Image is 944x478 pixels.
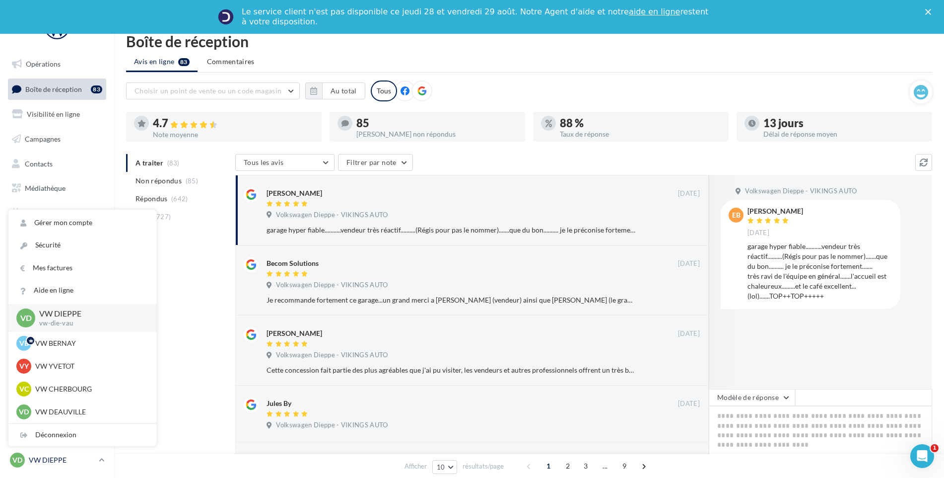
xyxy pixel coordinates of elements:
[678,329,700,338] span: [DATE]
[19,384,29,394] span: VC
[20,312,32,323] span: VD
[244,158,284,166] span: Tous les avis
[39,319,140,328] p: vw-die-vau
[27,110,80,118] span: Visibilité en ligne
[578,458,594,474] span: 3
[560,118,721,129] div: 88 %
[19,361,29,371] span: VY
[25,184,66,192] span: Médiathèque
[39,308,140,319] p: VW DIEPPE
[35,384,144,394] p: VW CHERBOURG
[8,279,156,302] a: Aide en ligne
[305,82,365,99] button: Au total
[267,365,635,375] div: Cette concession fait partie des plus agréables que j'ai pu visiter, les vendeurs et autres profe...
[276,421,388,430] span: Volkswagen Dieppe - VIKINGS AUTO
[338,154,413,171] button: Filtrer par note
[12,455,22,465] span: VD
[322,82,365,99] button: Au total
[19,338,29,348] span: VB
[171,195,188,203] span: (642)
[745,187,857,196] span: Volkswagen Dieppe - VIKINGS AUTO
[25,84,82,93] span: Boîte de réception
[186,177,198,185] span: (85)
[678,259,700,268] span: [DATE]
[356,131,517,138] div: [PERSON_NAME] non répondus
[8,257,156,279] a: Mes factures
[6,203,108,224] a: Calendrier
[8,212,156,234] a: Gérer mon compte
[6,154,108,174] a: Contacts
[25,159,53,167] span: Contacts
[597,458,613,474] span: ...
[126,82,300,99] button: Choisir un point de vente ou un code magasin
[91,85,102,93] div: 83
[19,407,29,417] span: VD
[8,234,156,256] a: Sécurité
[25,135,61,143] span: Campagnes
[135,194,168,204] span: Répondus
[560,458,576,474] span: 2
[931,444,939,452] span: 1
[6,79,108,100] a: Boîte de réception83
[153,131,314,138] div: Note moyenne
[153,118,314,129] div: 4.7
[678,189,700,198] span: [DATE]
[925,9,935,15] div: Fermer
[432,460,458,474] button: 10
[6,54,108,75] a: Opérations
[126,34,932,49] div: Boîte de réception
[29,455,95,465] p: VW DIEPPE
[763,131,924,138] div: Délai de réponse moyen
[8,451,106,470] a: VD VW DIEPPE
[8,424,156,446] div: Déconnexion
[747,208,803,215] div: [PERSON_NAME]
[135,176,182,186] span: Non répondus
[35,338,144,348] p: VW BERNAY
[678,399,700,408] span: [DATE]
[267,398,291,408] div: Jules By
[242,7,710,27] div: Le service client n'est pas disponible ce jeudi 28 et vendredi 29 août. Notre Agent d'aide et not...
[616,458,632,474] span: 9
[267,225,635,235] div: garage hyper fiable...........vendeur très réactif..........(Régis pour pas le nommer).......que ...
[463,462,504,471] span: résultats/page
[747,241,892,301] div: garage hyper fiable...........vendeur très réactif..........(Régis pour pas le nommer).......que ...
[154,213,171,221] span: (727)
[560,131,721,138] div: Taux de réponse
[267,188,322,198] div: [PERSON_NAME]
[371,80,397,101] div: Tous
[276,281,388,290] span: Volkswagen Dieppe - VIKINGS AUTO
[267,328,322,338] div: [PERSON_NAME]
[540,458,556,474] span: 1
[437,463,445,471] span: 10
[267,295,635,305] div: Je recommande fortement ce garage...un grand merci a [PERSON_NAME] (vendeur) ainsi que [PERSON_NA...
[763,118,924,129] div: 13 jours
[910,444,934,468] iframe: Intercom live chat
[218,9,234,25] img: Profile image for Service-Client
[26,60,61,68] span: Opérations
[276,211,388,220] span: Volkswagen Dieppe - VIKINGS AUTO
[709,389,795,406] button: Modèle de réponse
[6,129,108,150] a: Campagnes
[6,178,108,199] a: Médiathèque
[207,57,255,67] span: Commentaires
[629,7,680,16] a: aide en ligne
[6,228,108,257] a: PLV et print personnalisable
[35,407,144,417] p: VW DEAUVILLE
[6,260,108,290] a: Campagnes DataOnDemand
[6,104,108,125] a: Visibilité en ligne
[267,258,319,268] div: Becom Solutions
[235,154,335,171] button: Tous les avis
[276,351,388,360] span: Volkswagen Dieppe - VIKINGS AUTO
[747,229,769,238] span: [DATE]
[35,361,144,371] p: VW YVETOT
[356,118,517,129] div: 85
[25,209,58,217] span: Calendrier
[135,86,281,95] span: Choisir un point de vente ou un code magasin
[732,210,741,220] span: EB
[405,462,427,471] span: Afficher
